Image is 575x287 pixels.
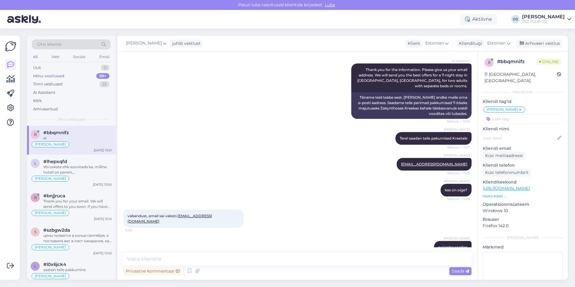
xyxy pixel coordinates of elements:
div: 0 [101,65,109,71]
span: Otsi kliente [37,41,61,48]
div: Arhiveeri vestlus [516,39,562,48]
div: Kõik [33,98,42,104]
div: Küsi meiliaadressi [483,152,525,160]
div: Klienditugi [457,40,482,47]
span: Thank you for the information. Please give us your email address. We will send you the best offer... [357,67,468,88]
div: saatsin teile pakkumine [43,267,112,273]
div: Täname teid teabe eest. [PERSON_NAME] andke meile oma e-posti aadress. Saadame teile parimad pakk... [351,92,472,119]
p: Firefox 142.0 [483,223,563,229]
p: Kliendi tag'id [483,98,563,105]
span: #bnjjruca [43,193,65,199]
div: [GEOGRAPHIC_DATA], [GEOGRAPHIC_DATA] [484,71,557,84]
span: l [34,161,36,165]
span: Saada [452,268,469,274]
div: Tiimi vestlused [33,81,63,87]
span: Estonian [487,40,506,47]
span: [PERSON_NAME] [126,40,162,47]
div: ei [43,135,112,141]
span: Nähtud ✓ 11:27 [447,145,470,150]
span: [PERSON_NAME] [35,211,66,215]
div: [DATE] 12:14 [94,217,112,221]
div: [DATE] 12:02 [93,251,112,255]
a: [EMAIL_ADDRESS][DOMAIN_NAME] [401,162,467,166]
span: Luba [323,2,337,8]
div: juhib vestlust [170,40,201,47]
p: Märkmed [483,244,563,250]
span: Nähtud ✓ 11:28 [447,197,470,201]
span: kas on oige? [445,188,467,192]
input: Lisa tag [483,114,563,123]
div: 22 [99,81,109,87]
span: l [34,264,36,268]
span: [PERSON_NAME] [444,179,470,184]
p: Kliendi nimi [483,126,563,132]
span: #bbqmnifz [43,130,69,135]
span: [PERSON_NAME] [444,236,470,241]
span: [PERSON_NAME] [35,245,66,249]
span: Estonian [425,40,444,47]
div: [DATE] 13:01 [94,148,112,153]
div: [PERSON_NAME] [522,14,565,19]
div: Küsi telefoninumbrit [483,168,531,177]
p: Vaata edasi ... [483,193,563,199]
span: #lhepxqfd [43,159,67,164]
span: ок! kohe saadan [438,245,467,249]
p: Windows 10 [483,208,563,214]
div: Thank you for your email. We will send offers to you soon. If you have other questions, let us know. [43,199,112,209]
div: AI Assistent [33,90,55,96]
span: Nähtud ✓ 11:03 [447,119,470,124]
div: [PERSON_NAME] [483,235,563,240]
div: Uus [33,65,41,71]
div: Minu vestlused [33,73,64,79]
span: [PERSON_NAME] [35,143,66,146]
div: Või oskate ehk soovitada ka, milline hotell on parem, [GEOGRAPHIC_DATA] 5* või [PERSON_NAME] 5* [43,164,112,175]
div: Web [50,53,61,61]
div: Klient [405,40,420,47]
a: [PERSON_NAME]TEZ TOUR OÜ [522,14,571,24]
div: [DATE] 13:00 [93,182,112,187]
span: [PERSON_NAME] [444,127,470,132]
span: AI Assistent [447,59,470,63]
div: цены появятся в конце сентября, я поставила вас в лист ожидания, как только появятся цены, вышлю ... [43,233,112,244]
p: Klienditeekond [483,179,563,185]
input: Lisa nimi [483,135,556,141]
div: All [32,53,39,61]
span: b [488,60,490,65]
span: Nähtud ✓ 11:28 [447,171,470,175]
span: [PERSON_NAME] [444,153,470,158]
p: Kliendi telefon [483,162,563,168]
div: # bbqmnifz [497,58,537,65]
span: Online [537,58,561,65]
span: b [34,195,37,200]
span: b [34,132,37,137]
div: Socials [72,53,87,61]
span: s [34,230,36,234]
span: #l0x6jck4 [43,262,66,267]
span: Minu vestlused [58,117,85,122]
p: Operatsioonisüsteem [483,201,563,208]
div: Privaatne kommentaar [123,267,182,275]
span: [PERSON_NAME] [35,274,66,278]
div: TEZ TOUR OÜ [522,19,565,24]
p: Kliendi email [483,145,563,152]
span: [PERSON_NAME] [35,177,66,181]
div: Email [98,53,111,61]
span: 11:28 [125,228,148,233]
span: vabandust, email sai valesti. [128,214,212,224]
p: Brauser [483,216,563,223]
div: Kliendi info [483,89,563,95]
span: Tere! saadan teile pakumised Kreetale [400,136,467,140]
img: Askly Logo [5,41,16,52]
span: #szbgw2da [43,227,70,233]
a: [URL][DOMAIN_NAME] [483,186,530,191]
div: 99+ [96,73,109,79]
div: Aktiivne [460,14,497,25]
div: Arhiveeritud [33,106,58,112]
div: OS [511,15,520,23]
span: [PERSON_NAME] [487,108,518,111]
